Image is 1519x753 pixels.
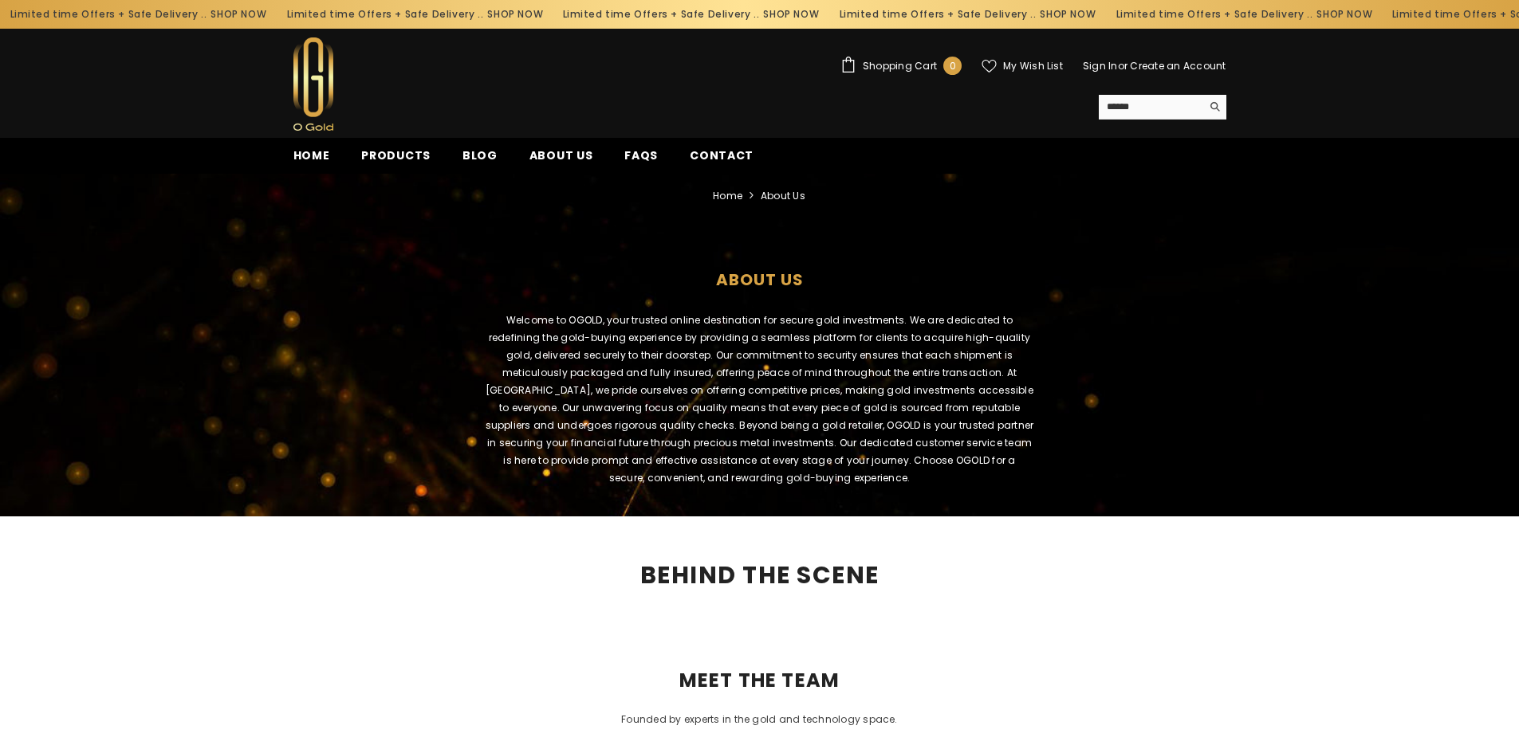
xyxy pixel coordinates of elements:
[608,147,674,174] a: FAQs
[293,37,333,131] img: Ogold Shop
[1099,95,1226,120] summary: Search
[1034,6,1090,23] a: SHOP NOW
[271,2,548,27] div: Limited time Offers + Safe Delivery ..
[1118,59,1127,73] span: or
[950,57,956,75] span: 0
[361,147,431,163] span: Products
[1202,95,1226,119] button: Search
[277,147,346,174] a: Home
[482,6,537,23] a: SHOP NOW
[758,6,814,23] a: SHOP NOW
[1083,59,1118,73] a: Sign In
[713,187,742,205] a: Home
[674,147,769,174] a: Contact
[462,147,498,163] span: Blog
[12,174,1507,210] nav: breadcrumbs
[205,6,261,23] a: SHOP NOW
[840,57,962,75] a: Shopping Cart
[514,147,609,174] a: About us
[824,2,1100,27] div: Limited time Offers + Safe Delivery ..
[1003,61,1063,71] span: My Wish List
[293,564,1226,586] h2: BEHIND THE SCENE
[345,147,447,174] a: Products
[293,147,330,163] span: Home
[624,147,658,163] span: FAQs
[690,147,754,163] span: Contact
[461,312,1059,503] div: Welcome to OGOLD, your trusted online destination for secure gold investments. We are dedicated t...
[663,671,856,690] span: MEET THE TEAM
[1100,2,1377,27] div: Limited time Offers + Safe Delivery ..
[1311,6,1367,23] a: SHOP NOW
[982,59,1063,73] a: My Wish List
[863,61,937,71] span: Shopping Cart
[529,147,593,163] span: About us
[1130,59,1226,73] a: Create an Account
[621,712,897,726] span: Founded by experts in the gold and technology space.
[761,187,805,205] span: about us
[12,242,1507,308] h1: about us
[447,147,514,174] a: Blog
[547,2,824,27] div: Limited time Offers + Safe Delivery ..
